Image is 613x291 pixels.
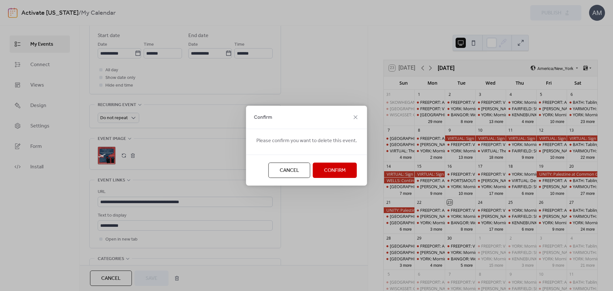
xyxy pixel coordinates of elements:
[254,114,272,121] span: Confirm
[324,167,346,174] span: Confirm
[280,167,299,174] span: Cancel
[313,163,357,178] button: Confirm
[256,137,357,145] span: Please confirm you want to delete this event.
[269,163,310,178] button: Cancel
